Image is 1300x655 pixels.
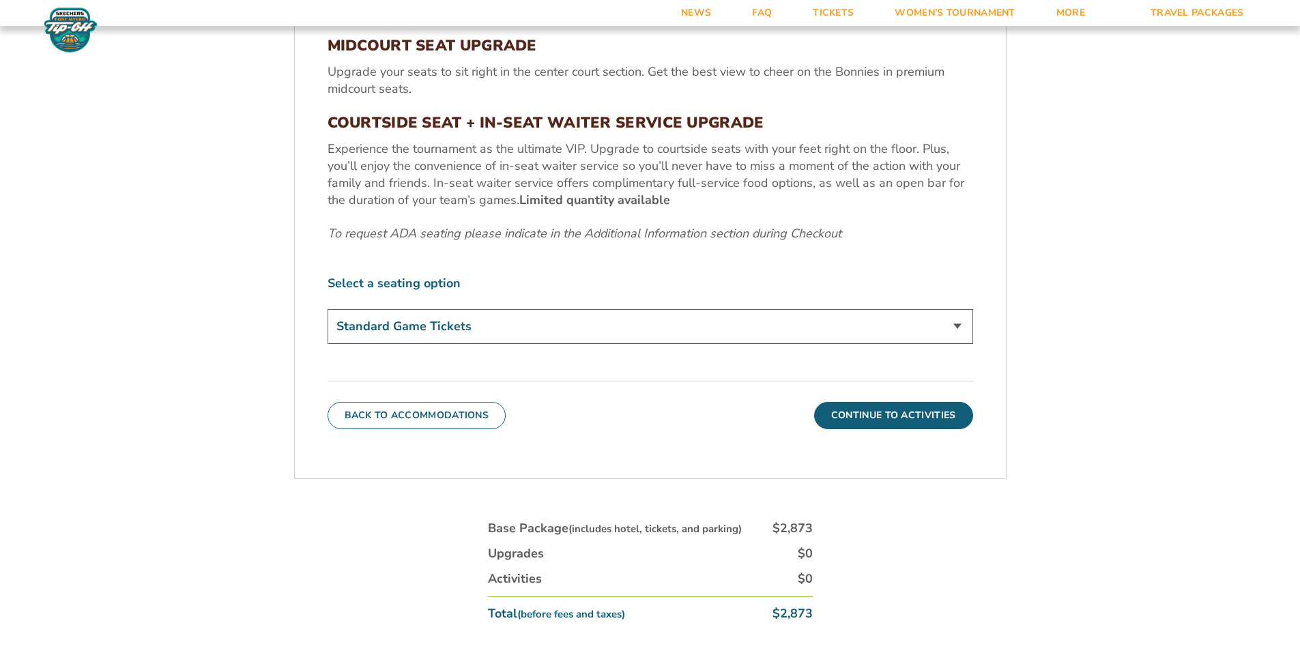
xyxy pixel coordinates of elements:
div: Total [488,605,625,622]
button: Continue To Activities [814,402,973,429]
div: $0 [798,570,813,587]
div: Activities [488,570,542,587]
h3: COURTSIDE SEAT + IN-SEAT WAITER SERVICE UPGRADE [328,114,973,132]
em: To request ADA seating please indicate in the Additional Information section during Checkout [328,225,841,242]
small: (before fees and taxes) [517,607,625,621]
b: Limited quantity available [519,192,670,208]
div: $0 [798,545,813,562]
div: $2,873 [772,520,813,537]
h3: MIDCOURT SEAT UPGRADE [328,37,973,55]
img: Fort Myers Tip-Off [41,7,100,53]
label: Select a seating option [328,275,973,292]
div: Upgrades [488,545,544,562]
button: Back To Accommodations [328,402,506,429]
small: (includes hotel, tickets, and parking) [568,522,742,536]
div: $2,873 [772,605,813,622]
div: Base Package [488,520,742,537]
p: Upgrade your seats to sit right in the center court section. Get the best view to cheer on the Bo... [328,63,973,98]
p: Experience the tournament as the ultimate VIP. Upgrade to courtside seats with your feet right on... [328,141,973,209]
